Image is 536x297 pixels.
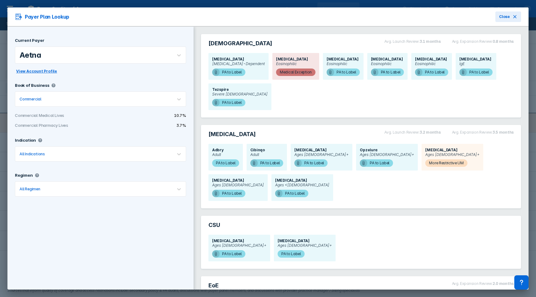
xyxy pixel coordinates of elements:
[212,92,268,96] span: Severe [DEMOGRAPHIC_DATA]
[493,39,514,44] b: 0.8 months
[495,11,521,22] button: Close
[278,250,305,258] span: PA to Label
[294,159,328,167] span: PA to Label
[384,130,419,135] span: Avg. Launch Review:
[250,159,284,167] span: PA to Label
[208,221,220,229] span: CSU
[420,130,441,135] b: 3.2 months
[16,69,57,74] span: View Account Profile
[212,190,245,197] span: PA to Label
[294,152,349,157] span: Ages [DEMOGRAPHIC_DATA]+
[275,190,308,197] span: PA to Label
[452,281,493,286] span: Avg. Expansion Review:
[212,183,264,187] span: Ages [DEMOGRAPHIC_DATA]
[493,130,514,135] b: 3.5 months
[208,282,219,289] span: EoE
[360,148,377,152] span: Opzelura
[15,38,44,43] h3: Current Payer
[425,152,480,157] span: Ages [DEMOGRAPHIC_DATA]+
[425,148,457,152] span: [MEDICAL_DATA]
[212,178,244,183] span: [MEDICAL_DATA]
[212,57,244,61] span: [MEDICAL_DATA]
[15,68,58,74] a: View Account Profile
[278,243,332,248] span: Ages [DEMOGRAPHIC_DATA]+
[15,138,36,143] h3: Indication
[371,69,404,76] span: PA to Label
[360,152,414,157] span: Ages [DEMOGRAPHIC_DATA]+
[459,57,491,61] span: [MEDICAL_DATA]
[420,39,441,44] b: 3.1 months
[275,183,329,187] span: Ages <[DEMOGRAPHIC_DATA]
[415,69,448,76] span: PA to Label
[212,148,224,152] span: Adbry
[208,40,272,47] span: [DEMOGRAPHIC_DATA]
[212,99,245,106] span: PA to Label
[100,123,186,128] div: 3.7%
[212,69,245,76] span: PA to Label
[208,131,256,138] span: [MEDICAL_DATA]
[20,97,41,101] div: Commercial
[493,281,514,286] b: 2.0 months
[15,123,100,128] div: Commercial Pharmacy Lives
[452,130,493,135] span: Avg. Expansion Review:
[415,57,447,61] span: [MEDICAL_DATA]
[425,159,467,167] span: More Restrictive UM
[212,250,245,258] span: PA to Label
[327,61,360,66] span: Eosinophilic
[15,13,69,20] h3: Payer Plan Lookup
[278,238,310,243] span: [MEDICAL_DATA]
[212,159,239,167] span: PA to Label
[250,152,284,157] span: Adult
[384,39,419,44] span: Avg. Launch Review:
[327,69,360,76] span: PA to Label
[212,87,229,92] span: Tezspire
[514,275,529,290] div: Contact Support
[275,178,307,183] span: [MEDICAL_DATA]
[15,67,58,75] button: View Account Profile
[212,238,244,243] span: [MEDICAL_DATA]
[212,243,266,248] span: Ages [DEMOGRAPHIC_DATA]+
[499,14,510,20] span: Close
[276,57,308,61] span: [MEDICAL_DATA]
[15,173,33,178] h3: Regimen
[250,148,265,152] span: Cibinqo
[459,69,493,76] span: PA to Label
[327,57,359,61] span: [MEDICAL_DATA]
[100,113,186,118] div: 10.7%
[15,113,100,118] div: Commercial Medical Lives
[459,61,493,66] span: IgE
[20,152,45,156] div: All Indications
[15,83,49,88] h3: Book of Business
[294,148,326,152] span: [MEDICAL_DATA]
[415,61,448,66] span: Eosinophilic
[371,57,403,61] span: [MEDICAL_DATA]
[452,39,493,44] span: Avg. Expansion Review:
[360,159,393,167] span: PA to Label
[212,152,239,157] span: Adult
[20,187,40,191] div: All Regimen
[212,61,265,66] span: [MEDICAL_DATA]-Dependent
[276,69,315,76] span: Medical Exception
[20,51,41,60] div: Aetna
[371,61,404,66] span: Eosinophilic
[276,61,315,66] span: Eosinophilic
